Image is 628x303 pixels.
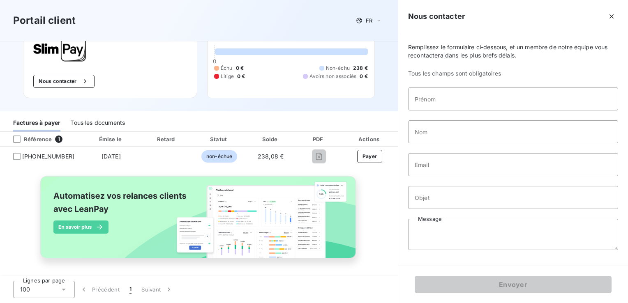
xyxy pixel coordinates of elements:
[326,64,350,72] span: Non-échu
[195,135,244,143] div: Statut
[408,69,618,78] span: Tous les champs sont obligatoires
[136,281,178,298] button: Suivant
[357,150,383,163] button: Payer
[129,285,132,294] span: 1
[415,276,612,293] button: Envoyer
[13,13,76,28] h3: Portail client
[7,135,52,143] div: Référence
[221,64,233,72] span: Échu
[33,171,365,272] img: banner
[70,114,125,131] div: Tous les documents
[408,120,618,143] input: placeholder
[22,152,74,161] span: [PHONE_NUMBER]
[366,17,372,24] span: FR
[13,114,60,131] div: Factures à payer
[309,73,356,80] span: Avoirs non associés
[33,75,94,88] button: Nous contacter
[247,135,294,143] div: Solde
[55,135,62,143] span: 1
[408,153,618,176] input: placeholder
[353,64,368,72] span: 238 €
[84,135,139,143] div: Émise le
[201,150,237,163] span: non-échue
[213,58,216,64] span: 0
[258,153,284,160] span: 238,08 €
[343,135,396,143] div: Actions
[221,73,234,80] span: Litige
[408,186,618,209] input: placeholder
[408,11,465,22] h5: Nous contacter
[142,135,192,143] div: Retard
[236,64,244,72] span: 0 €
[102,153,121,160] span: [DATE]
[237,73,245,80] span: 0 €
[125,281,136,298] button: 1
[75,281,125,298] button: Précédent
[298,135,340,143] div: PDF
[360,73,367,80] span: 0 €
[20,285,30,294] span: 100
[408,87,618,110] input: placeholder
[408,43,618,60] span: Remplissez le formulaire ci-dessous, et un membre de notre équipe vous recontactera dans les plus...
[33,37,86,62] img: Company logo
